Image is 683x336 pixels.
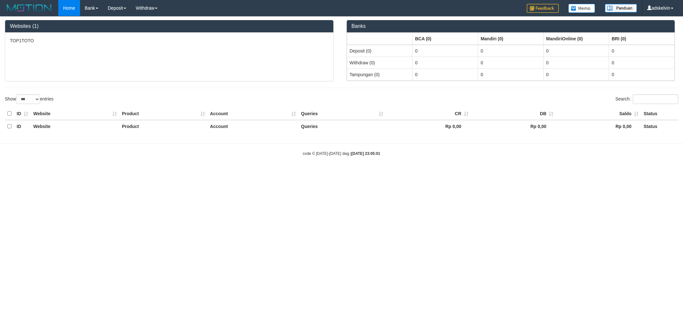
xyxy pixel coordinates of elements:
[412,57,478,68] td: 0
[543,33,609,45] th: Group: activate to sort column ascending
[478,57,543,68] td: 0
[386,108,471,120] th: CR
[347,45,412,57] td: Deposit (0)
[31,120,119,132] th: Website
[633,94,678,104] input: Search:
[412,33,478,45] th: Group: activate to sort column ascending
[412,68,478,80] td: 0
[351,151,380,156] strong: [DATE] 23:05:01
[478,68,543,80] td: 0
[303,151,380,156] small: code © [DATE]-[DATE] dwg |
[352,23,670,29] h3: Banks
[568,4,595,13] img: Button%20Memo.svg
[31,108,119,120] th: Website
[478,45,543,57] td: 0
[207,108,298,120] th: Account
[347,68,412,80] td: Tampungan (0)
[543,68,609,80] td: 0
[543,45,609,57] td: 0
[10,23,329,29] h3: Websites (1)
[556,120,641,132] th: Rp 0,00
[298,120,386,132] th: Queries
[347,33,412,45] th: Group: activate to sort column ascending
[556,108,641,120] th: Saldo
[119,108,207,120] th: Product
[14,108,31,120] th: ID
[207,120,298,132] th: Account
[14,120,31,132] th: ID
[609,57,675,68] td: 0
[412,45,478,57] td: 0
[119,120,207,132] th: Product
[543,57,609,68] td: 0
[609,33,675,45] th: Group: activate to sort column ascending
[641,120,678,132] th: Status
[16,94,40,104] select: Showentries
[609,45,675,57] td: 0
[471,108,556,120] th: DB
[615,94,678,104] label: Search:
[386,120,471,132] th: Rp 0,00
[609,68,675,80] td: 0
[605,4,637,12] img: panduan.png
[347,57,412,68] td: Withdraw (0)
[5,3,53,13] img: MOTION_logo.png
[641,108,678,120] th: Status
[527,4,559,13] img: Feedback.jpg
[478,33,543,45] th: Group: activate to sort column ascending
[298,108,386,120] th: Queries
[471,120,556,132] th: Rp 0,00
[5,94,53,104] label: Show entries
[10,37,329,44] p: TOP1TOTO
